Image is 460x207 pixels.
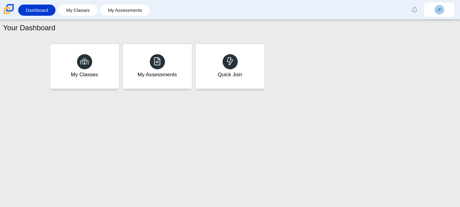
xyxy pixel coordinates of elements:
a: Dashboard [21,5,52,16]
a: My Assessments [103,5,147,16]
a: My Assessments [123,44,192,89]
a: My Classes [50,44,119,89]
a: Alerts [408,3,421,16]
a: JF [424,2,455,17]
a: Quick Join [195,44,265,89]
div: Quick Join [218,71,242,78]
span: JF [437,8,442,12]
div: My Classes [71,71,98,78]
h1: Your Dashboard [3,23,55,33]
img: Carmen School of Science & Technology [2,3,15,15]
a: Carmen School of Science & Technology [2,11,15,16]
div: My Assessments [138,71,177,78]
a: My Classes [62,5,94,16]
